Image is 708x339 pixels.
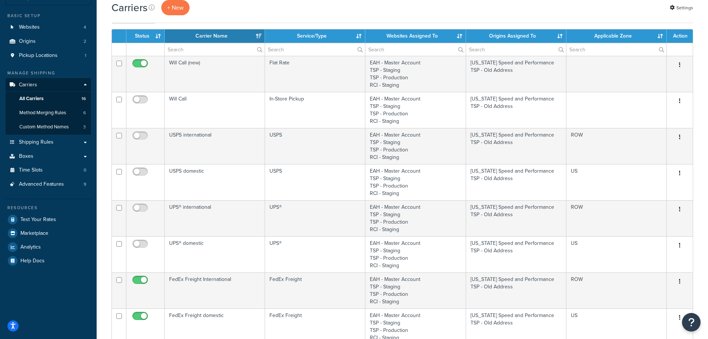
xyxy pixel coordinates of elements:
a: Method Merging Rules 6 [6,106,91,120]
th: Service/Type: activate to sort column ascending [265,29,365,43]
li: Origins [6,35,91,48]
td: EAH - Master Account TSP - Staging TSP - Production RCI - Staging [365,56,466,92]
div: Manage Shipping [6,70,91,76]
a: Pickup Locations 1 [6,49,91,63]
input: Search [265,43,365,56]
th: Applicable Zone: activate to sort column ascending [566,29,667,43]
span: 16 [81,96,86,102]
span: Test Your Rates [20,217,56,223]
td: US [566,236,667,272]
a: Analytics [6,240,91,254]
th: Websites Assigned To: activate to sort column ascending [365,29,466,43]
span: Carriers [19,82,37,88]
a: Time Slots 0 [6,163,91,177]
li: Custom Method Names [6,120,91,134]
td: EAH - Master Account TSP - Staging TSP - Production RCI - Staging [365,236,466,272]
td: [US_STATE] Speed and Performance TSP - Old Address [466,272,566,308]
span: 1 [85,52,86,59]
td: [US_STATE] Speed and Performance TSP - Old Address [466,236,566,272]
td: EAH - Master Account TSP - Staging TSP - Production RCI - Staging [365,128,466,164]
td: Will Call (new) [165,56,265,92]
td: USPS [265,128,365,164]
span: Origins [19,38,36,45]
a: Boxes [6,150,91,163]
li: Time Slots [6,163,91,177]
td: [US_STATE] Speed and Performance TSP - Old Address [466,164,566,200]
li: Carriers [6,78,91,135]
span: Advanced Features [19,181,64,188]
input: Search [365,43,465,56]
td: [US_STATE] Speed and Performance TSP - Old Address [466,56,566,92]
td: FedEx Freight International [165,272,265,308]
div: Resources [6,205,91,211]
td: ROW [566,128,667,164]
span: 6 [83,110,86,116]
th: Carrier Name: activate to sort column ascending [165,29,265,43]
button: Open Resource Center [682,313,701,332]
a: Marketplace [6,227,91,240]
td: Flat Rate [265,56,365,92]
input: Search [165,43,265,56]
span: Method Merging Rules [19,110,66,116]
input: Search [466,43,566,56]
td: USPS domestic [165,164,265,200]
td: Will Call [165,92,265,128]
span: Marketplace [20,230,48,237]
th: Action [667,29,693,43]
li: All Carriers [6,92,91,106]
span: 0 [84,167,86,173]
th: Status: activate to sort column ascending [126,29,165,43]
li: Pickup Locations [6,49,91,63]
a: Shipping Rules [6,135,91,149]
li: Websites [6,20,91,34]
td: EAH - Master Account TSP - Staging TSP - Production RCI - Staging [365,200,466,236]
a: Help Docs [6,254,91,268]
td: UPS® [265,236,365,272]
td: [US_STATE] Speed and Performance TSP - Old Address [466,200,566,236]
td: UPS® [265,200,365,236]
a: Settings [670,3,693,13]
input: Search [566,43,666,56]
td: FedEx Freight [265,272,365,308]
td: EAH - Master Account TSP - Staging TSP - Production RCI - Staging [365,164,466,200]
td: In-Store Pickup [265,92,365,128]
li: Method Merging Rules [6,106,91,120]
span: All Carriers [19,96,43,102]
td: US [566,164,667,200]
a: Test Your Rates [6,213,91,226]
td: [US_STATE] Speed and Performance TSP - Old Address [466,128,566,164]
td: [US_STATE] Speed and Performance TSP - Old Address [466,92,566,128]
span: 9 [84,181,86,188]
span: Analytics [20,244,41,250]
a: Advanced Features 9 [6,178,91,191]
span: Pickup Locations [19,52,58,59]
a: All Carriers 16 [6,92,91,106]
td: UPS® international [165,200,265,236]
a: Carriers [6,78,91,92]
td: EAH - Master Account TSP - Staging TSP - Production RCI - Staging [365,272,466,308]
span: Time Slots [19,167,43,173]
span: Custom Method Names [19,124,69,130]
span: 3 [83,124,86,130]
li: Advanced Features [6,178,91,191]
div: Basic Setup [6,13,91,19]
a: Websites 4 [6,20,91,34]
span: 4 [84,24,86,31]
span: Boxes [19,153,33,160]
span: Help Docs [20,258,45,264]
td: EAH - Master Account TSP - Staging TSP - Production RCI - Staging [365,92,466,128]
a: Custom Method Names 3 [6,120,91,134]
h1: Carriers [111,0,148,15]
td: ROW [566,272,667,308]
td: ROW [566,200,667,236]
span: 2 [84,38,86,45]
td: USPS international [165,128,265,164]
th: Origins Assigned To: activate to sort column ascending [466,29,566,43]
td: UPS® domestic [165,236,265,272]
